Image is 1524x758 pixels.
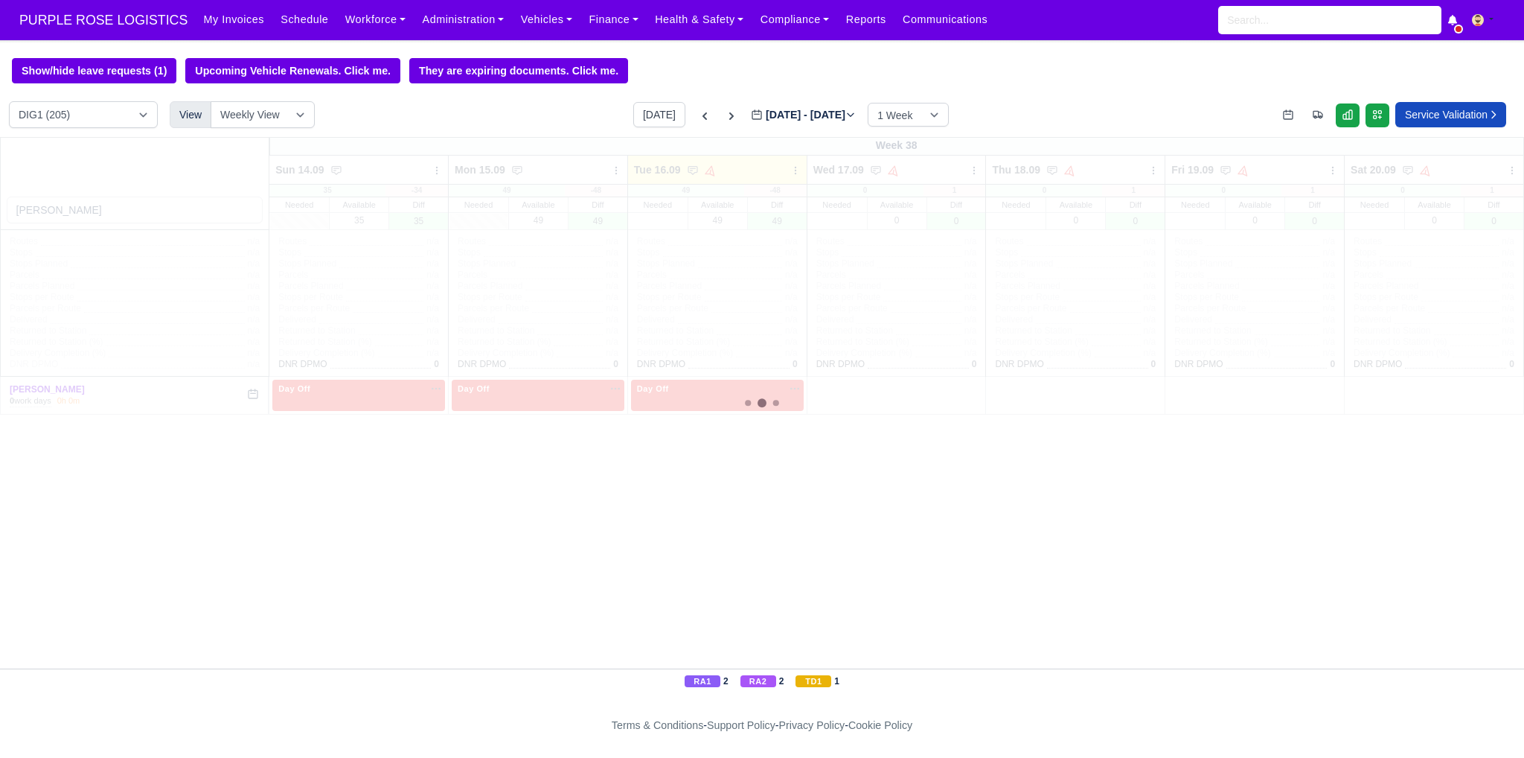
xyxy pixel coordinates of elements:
[1218,6,1441,34] input: Search...
[838,5,894,34] a: Reports
[612,719,703,731] a: Terms & Conditions
[12,58,176,83] button: Show/hide leave requests (1)
[779,719,845,731] a: Privacy Policy
[1450,687,1524,758] iframe: Chat Widget
[647,5,752,34] a: Health & Safety
[337,5,414,34] a: Workforce
[513,5,581,34] a: Vehicles
[195,5,272,34] a: My Invoices
[338,717,1186,734] div: - - -
[580,5,647,34] a: Finance
[740,675,776,687] span: RA2
[834,675,839,687] strong: 1
[272,5,336,34] a: Schedule
[894,5,996,34] a: Communications
[409,58,628,83] a: They are expiring documents. Click me.
[185,58,400,83] a: Upcoming Vehicle Renewals. Click me.
[723,675,729,687] strong: 2
[751,106,856,124] label: [DATE] - [DATE]
[12,6,195,35] a: PURPLE ROSE LOGISTICS
[170,101,211,128] div: View
[752,5,838,34] a: Compliance
[414,5,512,34] a: Administration
[707,719,775,731] a: Support Policy
[795,675,831,687] span: TD1
[633,102,685,127] button: [DATE]
[12,5,195,35] span: PURPLE ROSE LOGISTICS
[779,675,784,687] strong: 2
[685,675,720,687] span: RA1
[1395,102,1506,127] a: Service Validation
[848,719,912,731] a: Cookie Policy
